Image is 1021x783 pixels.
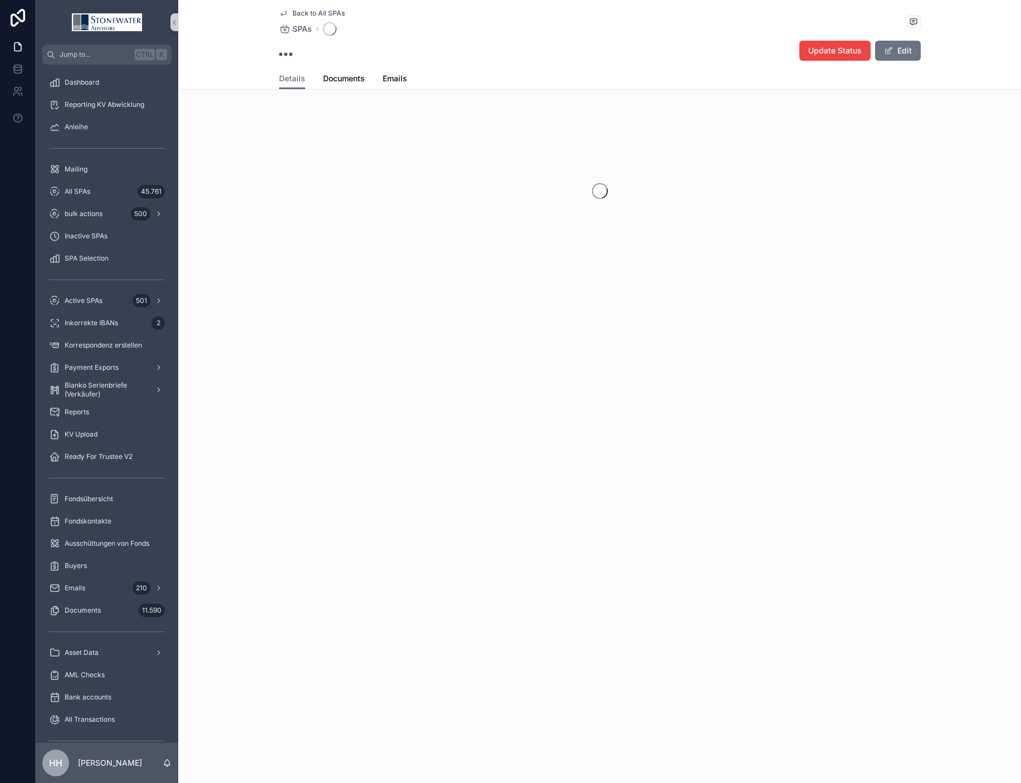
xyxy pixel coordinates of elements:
div: 11.590 [139,604,165,617]
span: Documents [65,606,101,615]
span: Emails [383,73,407,84]
span: All SPAs [65,187,90,196]
a: Korrespondenz erstellen [42,335,172,355]
span: Inactive SPAs [65,232,108,241]
a: AML Checks [42,665,172,685]
span: Fondsübersicht [65,495,113,503]
a: KV Upload [42,424,172,444]
div: 210 [133,581,150,595]
span: Blanko Serienbriefe (Verkäufer) [65,381,146,399]
span: KV Upload [65,430,97,439]
a: Details [279,68,305,90]
span: Payment Exports [65,363,119,372]
a: Documents [323,68,365,91]
button: Update Status [799,41,871,61]
span: Reports [65,408,89,417]
button: Edit [875,41,921,61]
a: Reporting KV Abwicklung [42,95,172,115]
span: Documents [323,73,365,84]
span: Bank accounts [65,693,111,702]
a: Bank accounts [42,687,172,707]
a: All SPAs45.761 [42,182,172,202]
span: Back to All SPAs [292,9,345,18]
span: K [157,50,166,59]
span: All Transactions [65,715,115,724]
a: SPAs [279,23,312,35]
span: Buyers [65,561,87,570]
span: Ausschüttungen von Fonds [65,539,149,548]
span: HH [49,756,62,770]
a: Buyers [42,556,172,576]
span: AML Checks [65,671,105,679]
a: Inkorrekte IBANs2 [42,313,172,333]
a: All Transactions [42,709,172,730]
span: Emails [65,584,85,593]
a: Ready For Trustee V2 [42,447,172,467]
a: Active SPAs501 [42,291,172,311]
a: bulk actions500 [42,204,172,224]
div: scrollable content [36,65,178,743]
a: Asset Data [42,643,172,663]
a: Back to All SPAs [279,9,345,18]
span: bulk actions [65,209,102,218]
a: Documents11.590 [42,600,172,620]
span: SPA Selection [65,254,109,263]
a: Blanko Serienbriefe (Verkäufer) [42,380,172,400]
span: Asset Data [65,648,99,657]
button: Jump to...CtrlK [42,45,172,65]
span: Inkorrekte IBANs [65,319,118,327]
span: Dashboard [65,78,99,87]
span: Ctrl [135,49,155,60]
a: Mailing [42,159,172,179]
div: 501 [133,294,150,307]
a: SPA Selection [42,248,172,268]
img: App logo [72,13,142,31]
span: Fondskontakte [65,517,111,526]
span: Ready For Trustee V2 [65,452,133,461]
span: SPAs [292,23,312,35]
a: Fondsübersicht [42,489,172,509]
div: 500 [131,207,150,221]
a: Payment Exports [42,358,172,378]
a: Fondskontakte [42,511,172,531]
a: Emails [383,68,407,91]
span: Active SPAs [65,296,102,305]
a: Ausschüttungen von Fonds [42,534,172,554]
span: Update Status [808,45,862,56]
span: Details [279,73,305,84]
span: Jump to... [60,50,130,59]
a: Inactive SPAs [42,226,172,246]
div: 2 [152,316,165,330]
p: [PERSON_NAME] [78,757,142,769]
a: Anleihe [42,117,172,137]
span: Anleihe [65,123,88,131]
a: Reports [42,402,172,422]
span: Korrespondenz erstellen [65,341,142,350]
a: Emails210 [42,578,172,598]
div: 45.761 [138,185,165,198]
span: Mailing [65,165,87,174]
a: Dashboard [42,72,172,92]
span: Reporting KV Abwicklung [65,100,144,109]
